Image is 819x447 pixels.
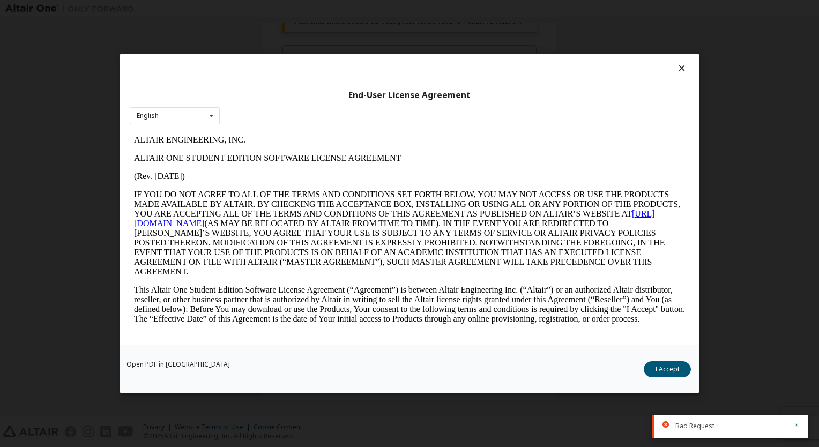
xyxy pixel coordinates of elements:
[4,4,555,14] p: ALTAIR ENGINEERING, INC.
[4,78,525,97] a: [URL][DOMAIN_NAME]
[126,361,230,368] a: Open PDF in [GEOGRAPHIC_DATA]
[4,41,555,50] p: (Rev. [DATE])
[4,59,555,146] p: IF YOU DO NOT AGREE TO ALL OF THE TERMS AND CONDITIONS SET FORTH BELOW, YOU MAY NOT ACCESS OR USE...
[4,23,555,32] p: ALTAIR ONE STUDENT EDITION SOFTWARE LICENSE AGREEMENT
[130,90,689,101] div: End-User License Agreement
[4,154,555,193] p: This Altair One Student Edition Software License Agreement (“Agreement”) is between Altair Engine...
[644,361,691,377] button: I Accept
[675,422,714,430] span: Bad Request
[137,113,159,119] div: English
